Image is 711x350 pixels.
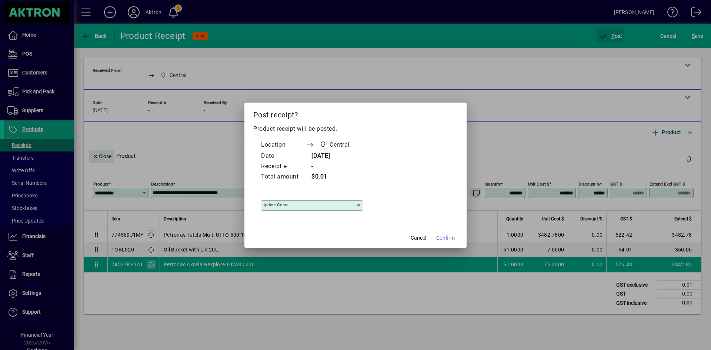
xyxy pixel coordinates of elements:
[263,202,288,207] mat-label: Update costs
[253,124,458,133] p: Product receipt will be posted.
[306,161,364,172] td: -
[317,140,353,150] span: Central
[407,231,430,245] button: Cancel
[261,172,306,182] td: Total amount
[244,103,467,124] h2: Post receipt?
[306,151,364,161] td: [DATE]
[261,139,306,151] td: Location
[436,234,455,242] span: Confirm
[306,172,364,182] td: $0.01
[261,161,306,172] td: Receipt #
[411,234,426,242] span: Cancel
[433,231,458,245] button: Confirm
[330,140,350,149] span: Central
[261,151,306,161] td: Date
